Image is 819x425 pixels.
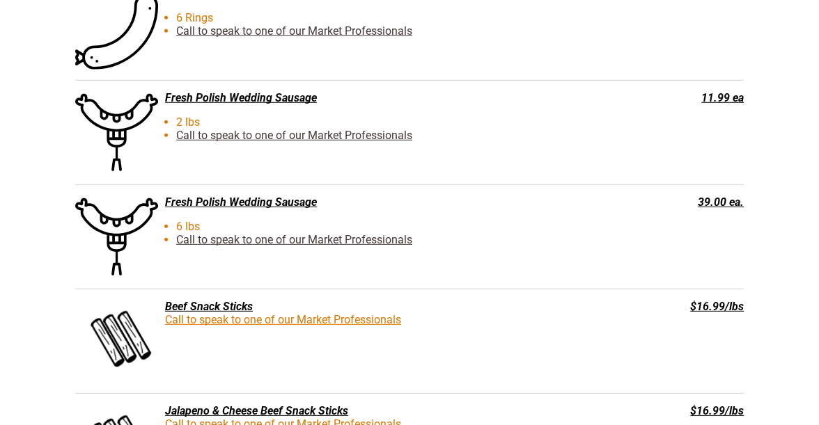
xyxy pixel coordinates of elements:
div: Beef Snack Sticks [75,300,603,313]
li: 2 lbs [114,115,614,129]
li: 6 Rings [114,11,614,24]
a: Call to speak to one of our Market Professionals [176,233,412,246]
a: Call to speak to one of our Market Professionals [165,313,401,326]
div: Fresh Polish Wedding Sausage [75,195,603,209]
div: Fresh Polish Wedding Sausage [75,91,603,104]
div: $16.99/lbs [610,404,744,417]
div: Jalapeno & Cheese Beef Snack Sticks [75,404,603,417]
div: 39.00 ea. [610,195,744,209]
div: $16.99/lbs [610,300,744,313]
a: Call to speak to one of our Market Professionals [176,24,412,38]
div: 11.99 ea [610,91,744,104]
li: 6 lbs [114,220,614,233]
a: Call to speak to one of our Market Professionals [176,129,412,142]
